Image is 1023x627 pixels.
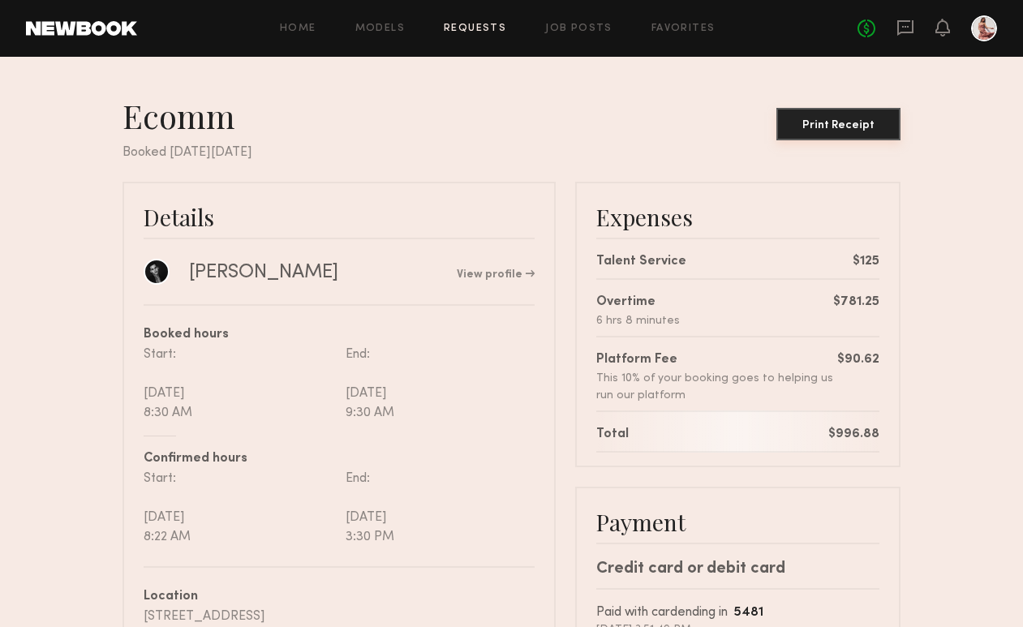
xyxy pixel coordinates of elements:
div: Print Receipt [783,120,894,131]
div: Talent Service [596,252,686,272]
div: End: [DATE] 3:30 PM [339,469,535,547]
a: Home [280,24,316,34]
div: Credit card or debit card [596,557,879,582]
div: Expenses [596,203,879,231]
div: Overtime [596,293,680,312]
div: Start: [DATE] 8:22 AM [144,469,339,547]
a: Favorites [651,24,716,34]
div: $90.62 [837,350,879,370]
div: 6 hrs 8 minutes [596,312,680,329]
div: Platform Fee [596,350,837,370]
div: Location [144,587,535,607]
div: [PERSON_NAME] [189,260,338,285]
div: Details [144,203,535,231]
div: $781.25 [833,293,879,312]
b: 5481 [734,607,763,619]
div: Booked [DATE][DATE] [123,143,900,162]
div: End: [DATE] 9:30 AM [339,345,535,423]
div: $125 [853,252,879,272]
a: Models [355,24,405,34]
a: View profile [457,269,535,281]
div: [STREET_ADDRESS] [144,607,535,626]
div: Start: [DATE] 8:30 AM [144,345,339,423]
div: Total [596,425,629,444]
div: This 10% of your booking goes to helping us run our platform [596,370,837,404]
div: Booked hours [144,325,535,345]
div: Payment [596,508,879,536]
div: Ecomm [123,96,248,136]
div: Confirmed hours [144,449,535,469]
a: Requests [444,24,506,34]
a: Job Posts [545,24,613,34]
div: Paid with card ending in [596,603,879,623]
div: $996.88 [828,425,879,444]
button: Print Receipt [776,108,900,140]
